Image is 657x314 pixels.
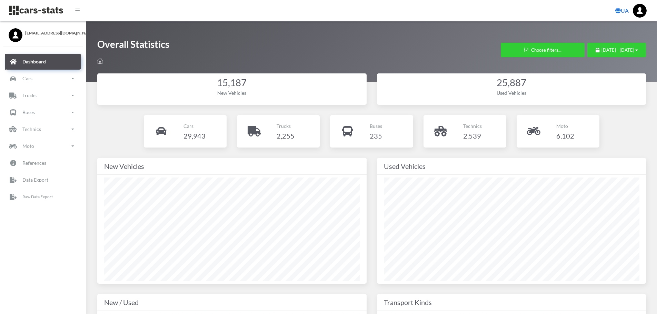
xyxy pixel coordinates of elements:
[556,130,574,141] h4: 6,102
[277,130,295,141] h4: 2,255
[22,91,37,100] p: Trucks
[104,76,360,90] div: 15,187
[5,104,81,120] a: Buses
[22,193,53,201] p: Raw Data Export
[5,172,81,188] a: Data Export
[22,108,35,117] p: Buses
[22,159,46,167] p: References
[22,125,41,133] p: Technics
[5,189,81,205] a: Raw Data Export
[9,28,78,36] a: [EMAIL_ADDRESS][DOMAIN_NAME]
[22,142,34,150] p: Moto
[5,138,81,154] a: Moto
[384,76,639,90] div: 25,887
[613,4,631,18] a: UA
[601,47,634,53] span: [DATE] - [DATE]
[25,30,78,36] span: [EMAIL_ADDRESS][DOMAIN_NAME]
[384,89,639,97] div: Used Vehicles
[370,122,382,130] p: Buses
[5,71,81,87] a: Cars
[104,161,360,172] div: New Vehicles
[384,297,639,308] div: Transport Kinds
[97,38,169,54] h1: Overall Statistics
[22,175,48,184] p: Data Export
[370,130,382,141] h4: 235
[5,155,81,171] a: References
[104,297,360,308] div: New / Used
[277,122,295,130] p: Trucks
[384,161,639,172] div: Used Vehicles
[587,43,646,57] button: [DATE] - [DATE]
[5,88,81,103] a: Trucks
[183,122,206,130] p: Cars
[104,89,360,97] div: New Vehicles
[463,122,482,130] p: Technics
[5,121,81,137] a: Technics
[633,4,647,18] img: ...
[463,130,482,141] h4: 2,539
[556,122,574,130] p: Moto
[22,74,32,83] p: Cars
[501,43,585,57] button: Choose filters...
[22,57,46,66] p: Dashboard
[5,54,81,70] a: Dashboard
[183,130,206,141] h4: 29,943
[9,5,64,16] img: navbar brand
